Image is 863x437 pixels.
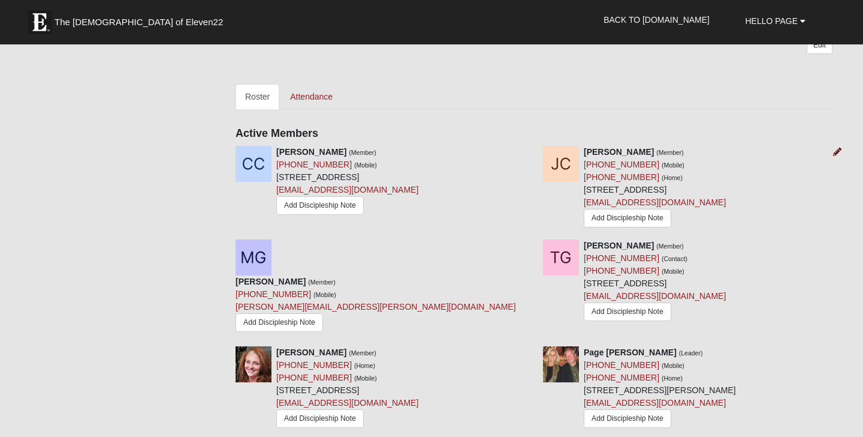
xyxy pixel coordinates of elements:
a: [PHONE_NUMBER] [584,253,659,263]
strong: [PERSON_NAME] [276,147,346,157]
a: [PHONE_NUMBER] [236,289,311,299]
small: (Home) [662,174,683,181]
strong: Page [PERSON_NAME] [584,348,677,357]
span: Hello Page [745,16,798,26]
strong: [PERSON_NAME] [276,348,346,357]
a: [PHONE_NUMBER] [584,373,659,382]
small: (Mobile) [662,268,684,275]
a: Add Discipleship Note [276,409,364,428]
a: Add Discipleship Note [584,409,671,428]
a: Hello Page [736,6,814,36]
small: (Member) [308,279,336,286]
small: (Home) [662,375,683,382]
strong: [PERSON_NAME] [584,241,654,250]
a: [PHONE_NUMBER] [276,373,352,382]
a: [EMAIL_ADDRESS][DOMAIN_NAME] [584,291,726,301]
div: [STREET_ADDRESS] [584,240,726,324]
small: (Member) [656,149,684,156]
div: [STREET_ADDRESS] [276,346,418,431]
span: The [DEMOGRAPHIC_DATA] of Eleven22 [55,16,223,28]
a: [PHONE_NUMBER] [584,266,659,276]
small: (Home) [354,362,375,369]
a: Add Discipleship Note [584,303,671,321]
small: (Contact) [662,255,687,262]
a: [EMAIL_ADDRESS][DOMAIN_NAME] [584,398,726,408]
a: Add Discipleship Note [236,313,323,332]
small: (Mobile) [354,161,377,169]
small: (Member) [349,149,376,156]
a: [PHONE_NUMBER] [276,160,352,169]
a: [EMAIL_ADDRESS][DOMAIN_NAME] [276,398,418,408]
a: The [DEMOGRAPHIC_DATA] of Eleven22 [22,4,261,34]
a: Add Discipleship Note [276,196,364,215]
a: Roster [236,84,279,109]
a: [PHONE_NUMBER] [584,160,659,169]
small: (Mobile) [354,375,377,382]
a: [PHONE_NUMBER] [584,172,659,182]
div: [STREET_ADDRESS][PERSON_NAME] [584,346,736,431]
a: [PHONE_NUMBER] [276,360,352,370]
small: (Mobile) [662,362,684,369]
a: Add Discipleship Note [584,209,671,228]
div: [STREET_ADDRESS] [276,146,418,218]
small: (Member) [656,243,684,250]
strong: [PERSON_NAME] [584,147,654,157]
strong: [PERSON_NAME] [236,277,306,286]
a: Edit [807,37,832,54]
div: [STREET_ADDRESS] [584,146,726,231]
a: [EMAIL_ADDRESS][DOMAIN_NAME] [584,197,726,207]
a: Back to [DOMAIN_NAME] [595,5,719,35]
small: (Mobile) [313,291,336,298]
small: (Member) [349,349,376,357]
a: [PERSON_NAME][EMAIL_ADDRESS][PERSON_NAME][DOMAIN_NAME] [236,302,516,312]
a: Attendance [280,84,342,109]
small: (Leader) [679,349,703,357]
img: Eleven22 logo [28,10,52,34]
small: (Mobile) [662,161,684,169]
h4: Active Members [236,127,832,140]
a: [PHONE_NUMBER] [584,360,659,370]
a: [EMAIL_ADDRESS][DOMAIN_NAME] [276,185,418,194]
